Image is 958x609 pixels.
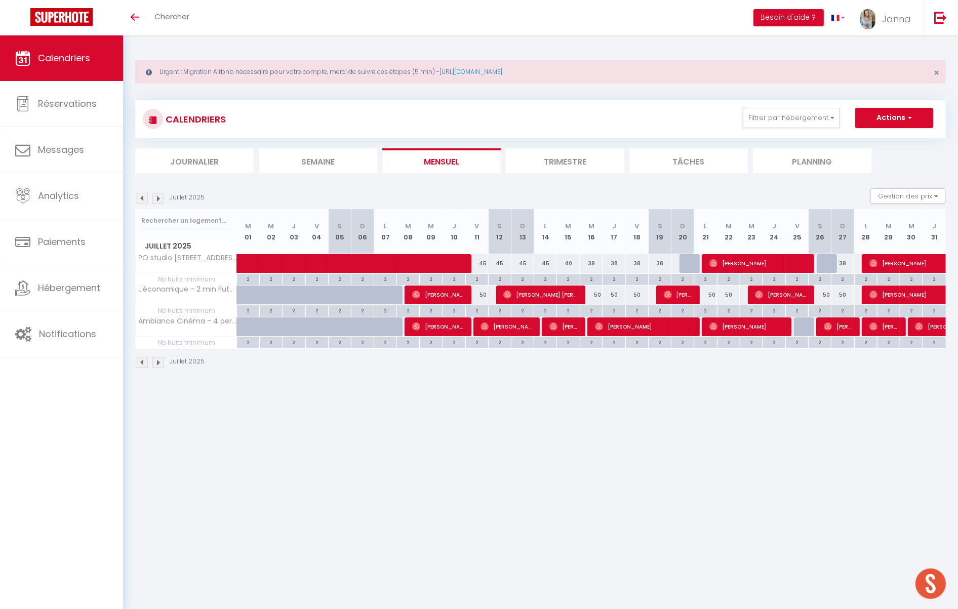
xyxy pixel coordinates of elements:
span: [PERSON_NAME] [869,317,900,336]
div: 2 [397,305,419,315]
div: 2 [649,305,671,315]
span: Juillet 2025 [136,239,236,254]
div: 2 [237,337,259,347]
abbr: V [635,221,640,231]
th: 26 [809,209,831,254]
div: 2 [329,274,351,283]
div: 2 [809,337,831,347]
div: 2 [717,274,740,283]
span: × [934,66,939,79]
div: 2 [489,274,511,283]
span: Nb Nuits minimum [136,337,236,348]
a: [URL][DOMAIN_NAME] [440,67,502,76]
span: Réservations [38,97,97,110]
div: 2 [283,305,305,315]
span: [PERSON_NAME] [PERSON_NAME] [PERSON_NAME] [503,285,579,304]
abbr: S [497,221,502,231]
div: 2 [923,274,946,283]
div: Urgent : Migration Airbnb nécessaire pour votre compte, merci de suivre ces étapes (5 min) - [135,60,946,84]
div: 2 [511,274,534,283]
div: 2 [306,274,328,283]
div: 38 [625,254,648,273]
th: 12 [488,209,511,254]
div: 2 [283,337,305,347]
div: 2 [557,337,579,347]
div: 2 [580,305,603,315]
div: 45 [488,254,511,273]
div: 2 [855,274,877,283]
div: 2 [740,305,763,315]
abbr: D [841,221,846,231]
span: [PERSON_NAME] [PERSON_NAME] [PERSON_NAME] [PERSON_NAME] [412,317,465,336]
div: 38 [580,254,603,273]
div: 2 [671,305,694,315]
div: 2 [260,337,282,347]
span: Paiements [38,235,86,248]
div: 2 [351,337,374,347]
div: 50 [831,286,854,304]
abbr: D [360,221,365,231]
div: 2 [717,337,740,347]
div: 2 [420,274,442,283]
div: 2 [306,305,328,315]
abbr: V [314,221,319,231]
span: Janna [882,13,911,25]
div: 2 [831,337,854,347]
div: 2 [900,274,923,283]
th: 11 [465,209,488,254]
th: 30 [900,209,923,254]
div: 2 [329,305,351,315]
div: 2 [900,337,923,347]
li: Trimestre [506,148,624,173]
div: 2 [786,337,808,347]
div: 2 [626,337,648,347]
div: 2 [466,337,488,347]
div: 40 [557,254,580,273]
div: 2 [420,305,442,315]
div: 2 [557,274,579,283]
div: 2 [260,305,282,315]
th: 10 [443,209,465,254]
li: Planning [753,148,871,173]
span: PO studio [STREET_ADDRESS] · Proche CHU/FAC,parking gratuit [137,254,238,262]
span: [PERSON_NAME] [709,254,808,273]
div: 2 [260,274,282,283]
div: 2 [351,305,374,315]
h3: CALENDRIERS [163,108,226,131]
th: 02 [260,209,283,254]
th: 27 [831,209,854,254]
abbr: L [544,221,547,231]
abbr: M [565,221,571,231]
div: 2 [420,337,442,347]
div: 2 [489,305,511,315]
th: 01 [237,209,260,254]
div: 2 [603,305,625,315]
div: 2 [694,337,716,347]
div: 2 [877,274,900,283]
span: [PERSON_NAME] [PERSON_NAME] [PERSON_NAME] Derouck [824,317,854,336]
button: Filtrer par hébergement [743,108,840,128]
abbr: M [268,221,274,231]
button: Besoin d'aide ? [753,9,824,26]
div: 2 [237,305,259,315]
div: 2 [534,337,556,347]
abbr: L [864,221,867,231]
button: Gestion des prix [870,188,946,204]
span: [PERSON_NAME] et [PERSON_NAME] [481,317,534,336]
div: 2 [466,305,488,315]
div: 2 [877,337,900,347]
th: 03 [283,209,305,254]
div: 2 [740,274,763,283]
div: 2 [831,305,854,315]
div: 2 [786,274,808,283]
div: 2 [900,305,923,315]
div: 2 [694,305,716,315]
th: 04 [305,209,328,254]
div: 2 [763,337,785,347]
img: Super Booking [30,8,93,26]
div: 2 [443,337,465,347]
abbr: M [886,221,892,231]
div: 2 [511,337,534,347]
span: [PERSON_NAME] [412,285,465,304]
span: L'économique - 2 min Futuroscope Balcon & Parking [137,286,238,293]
